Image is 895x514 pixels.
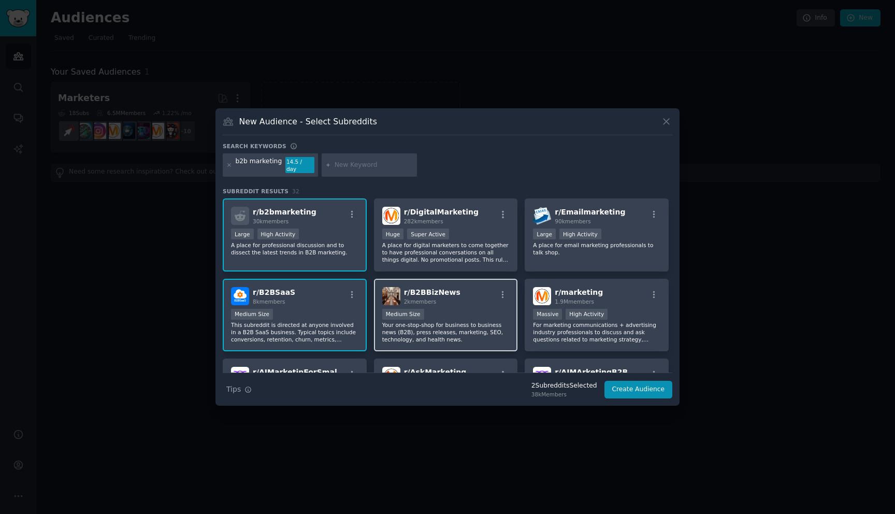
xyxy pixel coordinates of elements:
[236,157,282,174] div: b2b marketing
[555,208,625,216] span: r/ Emailmarketing
[231,309,273,320] div: Medium Size
[382,207,400,225] img: DigitalMarketing
[404,218,443,224] span: 282k members
[223,142,286,150] h3: Search keywords
[253,368,352,376] span: r/ AIMarketinForSmallBiz
[533,321,660,343] p: For marketing communications + advertising industry professionals to discuss and ask questions re...
[382,367,400,385] img: AskMarketing
[555,368,628,376] span: r/ AIMArketingB2B
[239,116,377,127] h3: New Audience - Select Subreddits
[253,208,316,216] span: r/ b2bmarketing
[555,218,590,224] span: 90k members
[292,188,299,194] span: 32
[382,309,424,320] div: Medium Size
[555,298,594,305] span: 1.9M members
[257,229,299,239] div: High Activity
[231,321,358,343] p: This subreddit is directed at anyone involved in a B2B SaaS business. Typical topics include conv...
[231,229,254,239] div: Large
[253,218,288,224] span: 30k members
[404,208,479,216] span: r/ DigitalMarketing
[231,287,249,305] img: B2BSaaS
[407,229,449,239] div: Super Active
[533,287,551,305] img: marketing
[533,241,660,256] p: A place for email marketing professionals to talk shop.
[604,381,673,398] button: Create Audience
[382,241,510,263] p: A place for digital marketers to come together to have professional conversations on all things d...
[533,207,551,225] img: Emailmarketing
[382,229,404,239] div: Huge
[533,229,556,239] div: Large
[404,368,467,376] span: r/ AskMarketing
[253,298,285,305] span: 8k members
[533,367,551,385] img: AIMArketingB2B
[335,161,413,170] input: New Keyword
[555,288,603,296] span: r/ marketing
[231,367,249,385] img: AIMarketinForSmallBiz
[566,309,608,320] div: High Activity
[223,380,255,398] button: Tips
[559,229,601,239] div: High Activity
[382,287,400,305] img: B2BBizNews
[533,309,562,320] div: Massive
[531,391,597,398] div: 38k Members
[404,288,460,296] span: r/ B2BBizNews
[285,157,314,174] div: 14.5 / day
[382,321,510,343] p: Your one-stop-shop for business to business news (B2B), press releases, marketing, SEO, technolog...
[531,381,597,391] div: 2 Subreddit s Selected
[253,288,295,296] span: r/ B2BSaaS
[223,188,288,195] span: Subreddit Results
[231,241,358,256] p: A place for professional discussion and to dissect the latest trends in B2B marketing.
[226,384,241,395] span: Tips
[404,298,437,305] span: 2k members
